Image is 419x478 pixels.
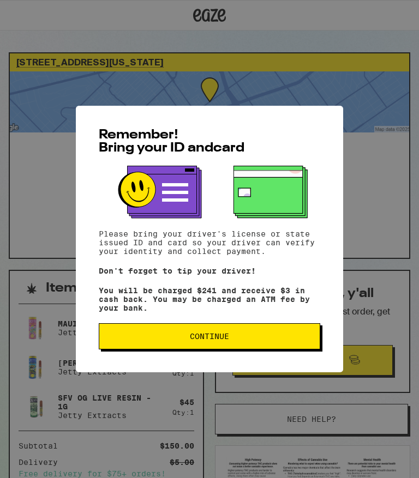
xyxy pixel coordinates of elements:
button: Continue [99,323,320,349]
p: Don't forget to tip your driver! [99,267,320,275]
p: Please bring your driver's license or state issued ID and card so your driver can verify your ide... [99,229,320,256]
span: Remember! Bring your ID and card [99,129,244,155]
span: Continue [190,332,229,340]
p: You will be charged $241 and receive $3 in cash back. You may be charged an ATM fee by your bank. [99,286,320,312]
